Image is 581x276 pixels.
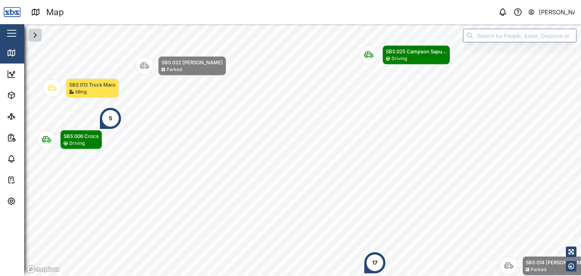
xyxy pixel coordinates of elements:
[64,132,99,140] div: SBS 006 Crocs
[26,265,60,274] a: Mapbox logo
[386,48,447,55] div: SBS 025 Campson Sapu...
[135,56,226,76] div: Map marker
[20,155,43,163] div: Alarms
[20,133,45,142] div: Reports
[46,6,64,19] div: Map
[528,7,575,17] button: [PERSON_NAME]
[24,24,581,276] canvas: Map
[20,112,38,121] div: Sites
[109,114,112,122] div: 5
[37,130,102,149] div: Map marker
[364,251,386,274] div: Map marker
[4,4,20,20] img: Main Logo
[539,8,575,17] div: [PERSON_NAME]
[162,59,223,66] div: SBS 022 [PERSON_NAME]
[69,140,85,147] div: Driving
[69,81,115,88] div: SBS 013 Truck Maro
[463,29,576,42] input: Search by People, Asset, Geozone or Place
[20,70,54,78] div: Dashboard
[372,259,377,267] div: 17
[531,266,546,273] div: Parked
[360,45,450,65] div: Map marker
[20,197,47,205] div: Settings
[20,176,40,184] div: Tasks
[20,91,43,99] div: Assets
[20,49,37,57] div: Map
[166,66,182,73] div: Parked
[75,88,87,96] div: Idling
[43,79,119,98] div: Map marker
[99,107,122,130] div: Map marker
[391,55,407,62] div: Driving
